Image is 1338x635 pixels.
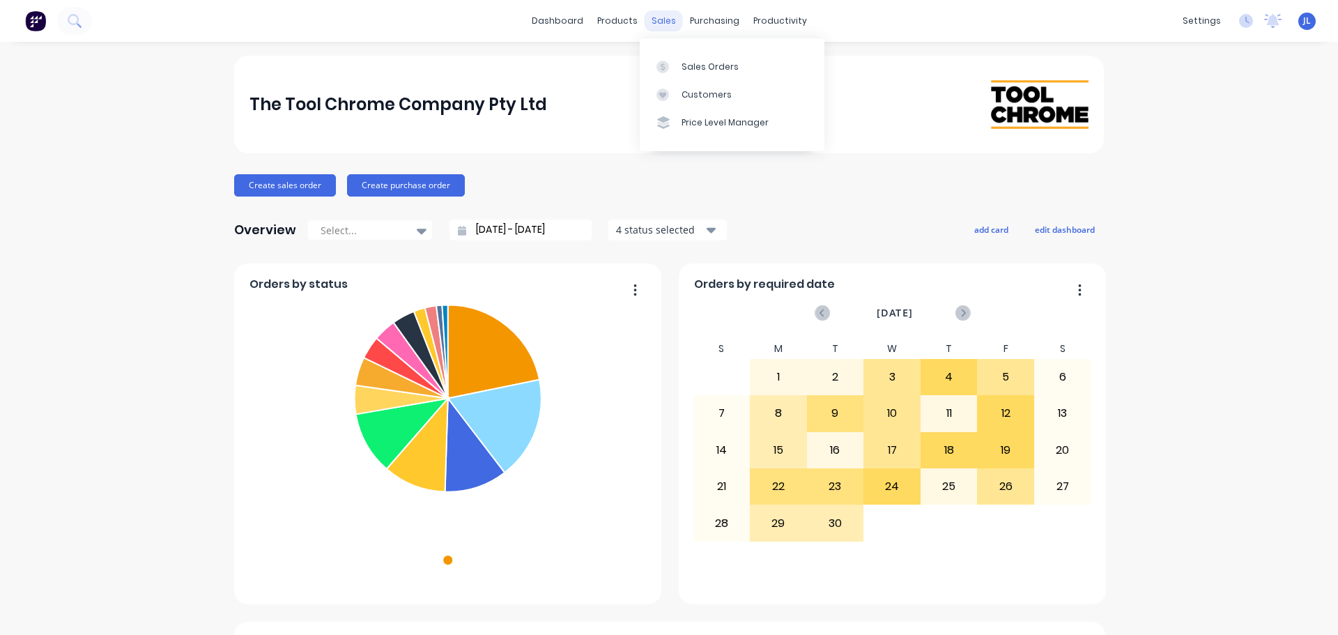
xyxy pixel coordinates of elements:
[751,360,806,395] div: 1
[682,116,769,129] div: Price Level Manager
[694,505,750,540] div: 28
[1035,469,1091,504] div: 27
[616,222,704,237] div: 4 status selected
[921,339,978,359] div: T
[921,469,977,504] div: 25
[751,505,806,540] div: 29
[808,396,863,431] div: 9
[347,174,465,197] button: Create purchase order
[750,339,807,359] div: M
[682,89,732,101] div: Customers
[694,433,750,468] div: 14
[1034,339,1091,359] div: S
[1035,396,1091,431] div: 13
[640,52,824,80] a: Sales Orders
[1035,433,1091,468] div: 20
[1303,15,1311,27] span: JL
[751,433,806,468] div: 15
[808,433,863,468] div: 16
[921,433,977,468] div: 18
[978,433,1033,468] div: 19
[808,505,863,540] div: 30
[1176,10,1228,31] div: settings
[25,10,46,31] img: Factory
[525,10,590,31] a: dashboard
[751,396,806,431] div: 8
[590,10,645,31] div: products
[1026,220,1104,238] button: edit dashboard
[683,10,746,31] div: purchasing
[640,81,824,109] a: Customers
[978,469,1033,504] div: 26
[1035,360,1091,395] div: 6
[694,276,835,293] span: Orders by required date
[693,339,751,359] div: S
[645,10,683,31] div: sales
[978,360,1033,395] div: 5
[751,469,806,504] div: 22
[234,216,296,244] div: Overview
[234,174,336,197] button: Create sales order
[863,339,921,359] div: W
[682,61,739,73] div: Sales Orders
[807,339,864,359] div: T
[965,220,1017,238] button: add card
[978,396,1033,431] div: 12
[991,80,1089,129] img: The Tool Chrome Company Pty Ltd
[808,469,863,504] div: 23
[921,396,977,431] div: 11
[864,396,920,431] div: 10
[640,109,824,137] a: Price Level Manager
[608,220,727,240] button: 4 status selected
[694,396,750,431] div: 7
[249,276,348,293] span: Orders by status
[864,360,920,395] div: 3
[249,91,547,118] div: The Tool Chrome Company Pty Ltd
[694,469,750,504] div: 21
[808,360,863,395] div: 2
[864,469,920,504] div: 24
[746,10,814,31] div: productivity
[921,360,977,395] div: 4
[877,305,913,321] span: [DATE]
[864,433,920,468] div: 17
[977,339,1034,359] div: F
